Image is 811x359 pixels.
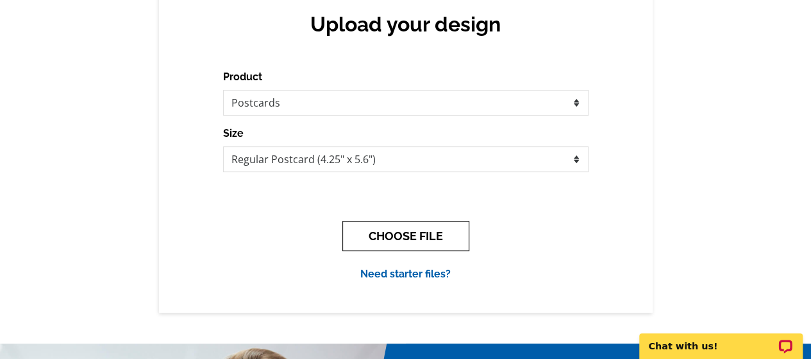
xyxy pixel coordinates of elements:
[360,268,451,280] a: Need starter files?
[223,126,244,141] label: Size
[223,69,262,85] label: Product
[631,319,811,359] iframe: LiveChat chat widget
[342,221,469,251] button: CHOOSE FILE
[236,12,576,37] h2: Upload your design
